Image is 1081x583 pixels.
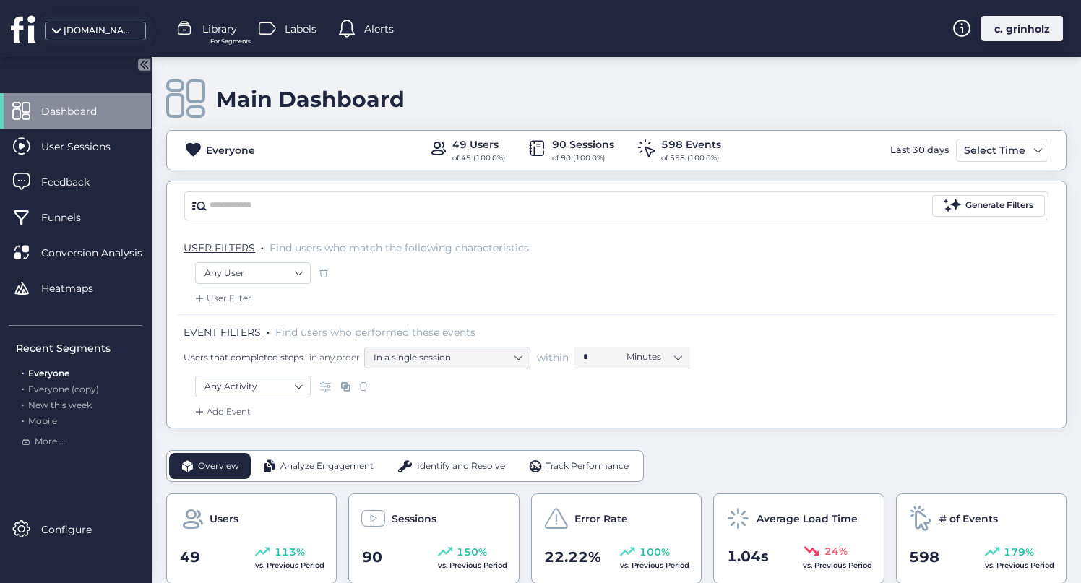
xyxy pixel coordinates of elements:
[41,280,115,296] span: Heatmaps
[757,511,858,527] span: Average Load Time
[35,435,66,449] span: More ...
[184,326,261,339] span: EVENT FILTERS
[275,326,475,339] span: Find users who performed these events
[985,561,1054,570] span: vs. Previous Period
[41,210,103,225] span: Funnels
[255,561,324,570] span: vs. Previous Period
[909,546,939,569] span: 598
[452,152,505,164] div: of 49 (100.0%)
[204,262,301,284] nz-select-item: Any User
[552,137,614,152] div: 90 Sessions
[981,16,1063,41] div: c. grinholz
[202,21,237,37] span: Library
[64,24,136,38] div: [DOMAIN_NAME]
[1004,544,1034,560] span: 179%
[374,347,521,368] nz-select-item: In a single session
[184,241,255,254] span: USER FILTERS
[267,323,270,337] span: .
[22,365,24,379] span: .
[180,546,200,569] span: 49
[285,21,316,37] span: Labels
[965,199,1033,212] div: Generate Filters
[261,238,264,253] span: .
[362,546,382,569] span: 90
[438,561,507,570] span: vs. Previous Period
[206,142,255,158] div: Everyone
[41,522,113,537] span: Configure
[210,37,251,46] span: For Segments
[932,195,1045,217] button: Generate Filters
[452,137,505,152] div: 49 Users
[28,368,69,379] span: Everyone
[41,174,111,190] span: Feedback
[280,459,374,473] span: Analyze Engagement
[574,511,628,527] span: Error Rate
[661,152,721,164] div: of 598 (100.0%)
[216,86,405,113] div: Main Dashboard
[184,351,303,363] span: Users that completed steps
[28,384,99,394] span: Everyone (copy)
[546,459,629,473] span: Track Performance
[939,511,998,527] span: # of Events
[960,142,1029,159] div: Select Time
[552,152,614,164] div: of 90 (100.0%)
[306,351,360,363] span: in any order
[364,21,394,37] span: Alerts
[727,545,769,568] span: 1.04s
[204,376,301,397] nz-select-item: Any Activity
[275,544,305,560] span: 113%
[41,245,164,261] span: Conversion Analysis
[887,139,952,162] div: Last 30 days
[22,397,24,410] span: .
[544,546,601,569] span: 22.22%
[198,459,239,473] span: Overview
[626,346,681,368] nz-select-item: Minutes
[457,544,487,560] span: 150%
[639,544,670,560] span: 100%
[16,340,142,356] div: Recent Segments
[22,381,24,394] span: .
[620,561,689,570] span: vs. Previous Period
[824,543,848,559] span: 24%
[28,415,57,426] span: Mobile
[661,137,721,152] div: 598 Events
[28,400,92,410] span: New this week
[537,350,569,365] span: within
[41,139,132,155] span: User Sessions
[392,511,436,527] span: Sessions
[270,241,529,254] span: Find users who match the following characteristics
[803,561,872,570] span: vs. Previous Period
[192,405,251,419] div: Add Event
[41,103,119,119] span: Dashboard
[22,413,24,426] span: .
[192,291,251,306] div: User Filter
[417,459,505,473] span: Identify and Resolve
[210,511,238,527] span: Users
